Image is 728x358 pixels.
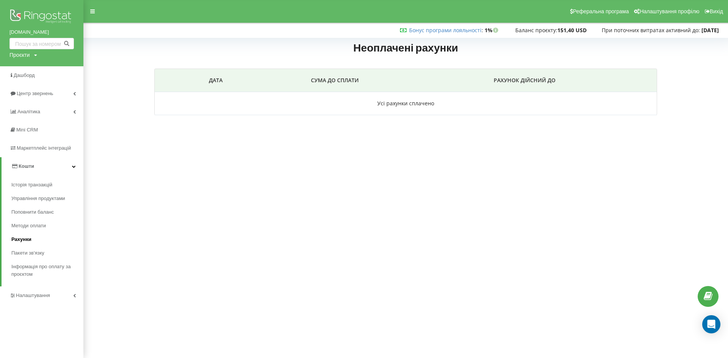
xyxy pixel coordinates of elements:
th: РАХУНОК ДІЙСНИЙ ДО [420,69,630,92]
span: Налаштування [16,292,50,298]
a: Інформація про оплату за проєктом [11,260,83,281]
span: Аналiтика [17,109,40,114]
span: Пакети зв'язку [11,249,44,257]
span: Методи оплати [11,222,46,230]
div: Проєкти [9,51,30,59]
span: Інформація про оплату за проєктом [11,263,80,278]
strong: 151,40 USD [557,27,587,34]
a: [DOMAIN_NAME] [9,28,74,36]
a: Кошти [2,157,83,175]
a: Управління продуктами [11,192,83,205]
strong: [DATE] [701,27,719,34]
a: Бонус програми лояльності [409,27,482,34]
a: Методи оплати [11,219,83,233]
span: Дашборд [14,72,35,78]
span: Mini CRM [16,127,38,133]
span: Маркетплейс інтеграцій [17,145,71,151]
span: Вихід [710,8,723,14]
a: Історія транзакцій [11,178,83,192]
td: Усі рахунки сплачено [155,92,657,115]
img: Ringostat logo [9,8,74,27]
span: Рахунки [11,236,31,243]
span: Центр звернень [17,91,53,96]
span: Кошти [19,163,34,169]
span: При поточних витратах активний до: [602,27,700,34]
th: Дата [182,69,250,92]
span: Баланс проєкту: [515,27,557,34]
span: Управління продуктами [11,195,65,202]
input: Пошук за номером [9,38,74,49]
h1: Неоплачені рахунки [91,41,720,58]
a: Рахунки [11,233,83,246]
span: Налаштування профілю [640,8,699,14]
a: Пакети зв'язку [11,246,83,260]
span: : [409,27,483,34]
span: Історія транзакцій [11,181,52,189]
span: Реферальна програма [573,8,629,14]
th: СУМА ДО СПЛАТИ [250,69,420,92]
div: Open Intercom Messenger [702,315,720,333]
a: Поповнити баланс [11,205,83,219]
span: Поповнити баланс [11,208,54,216]
strong: 1% [485,27,500,34]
